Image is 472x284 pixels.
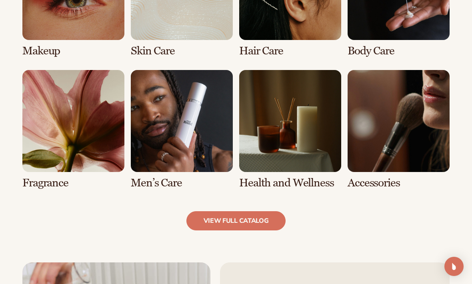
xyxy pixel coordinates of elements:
[131,70,233,189] div: 6 / 8
[239,70,341,189] div: 7 / 8
[131,45,233,57] h3: Skin Care
[22,45,124,57] h3: Makeup
[348,70,450,189] div: 8 / 8
[186,211,286,230] a: view full catalog
[444,257,464,276] div: Open Intercom Messenger
[348,45,450,57] h3: Body Care
[239,45,341,57] h3: Hair Care
[22,70,124,189] div: 5 / 8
